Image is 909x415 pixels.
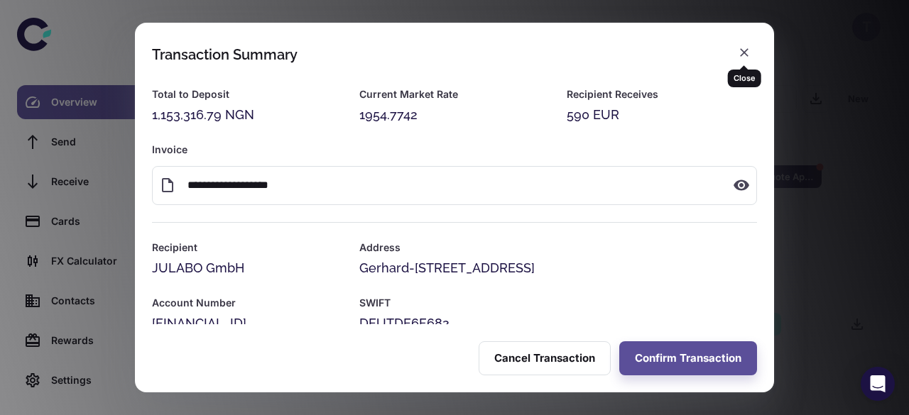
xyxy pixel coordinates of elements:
button: Cancel Transaction [479,341,611,375]
div: 1,153,316.79 NGN [152,105,342,125]
button: Confirm Transaction [619,341,757,375]
h6: Recipient [152,240,342,255]
div: Open Intercom Messenger [861,367,895,401]
h6: Recipient Receives [567,87,757,102]
div: Transaction Summary [152,46,298,63]
div: DEUTDE6F682 [359,314,757,333]
h6: Account Number [152,295,342,311]
h6: Current Market Rate [359,87,550,102]
h6: Address [359,240,757,255]
h6: SWIFT [359,295,757,311]
div: Gerhard-[STREET_ADDRESS] [359,258,757,278]
div: JULABO GmbH [152,258,342,278]
div: [FINANCIAL_ID] [152,314,342,333]
div: Close [728,70,761,87]
div: 1954.7742 [359,105,550,125]
h6: Invoice [152,142,757,157]
h6: Total to Deposit [152,87,342,102]
div: 590 EUR [567,105,757,125]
